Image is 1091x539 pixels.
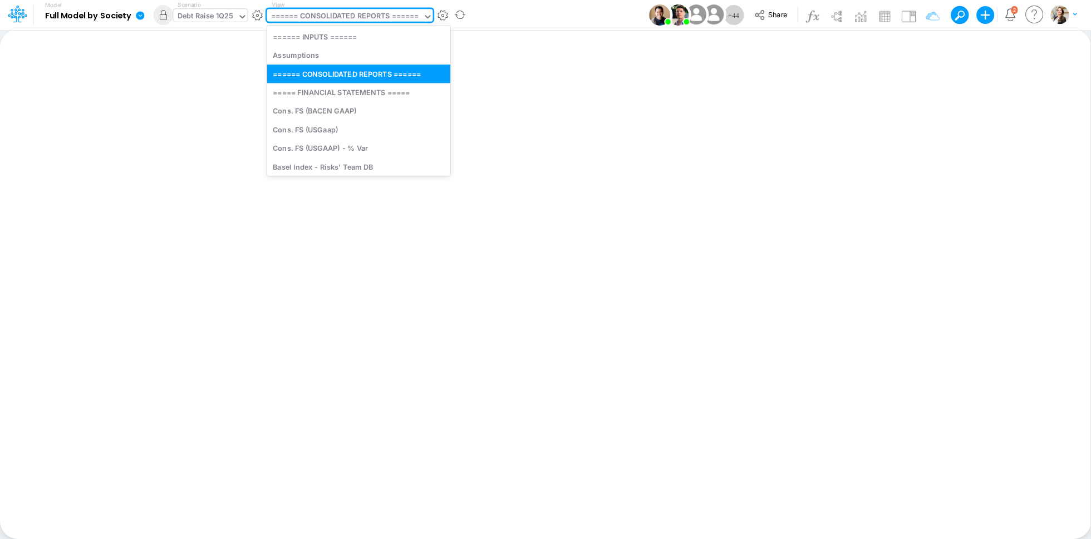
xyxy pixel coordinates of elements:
b: Full Model by Society [45,11,131,21]
label: Scenario [178,1,200,9]
img: User Image Icon [667,4,689,26]
div: ====== CONSOLIDATED REPORTS ====== [267,65,450,83]
span: Share [768,10,787,18]
button: Share [749,7,795,24]
div: Assumptions [267,46,450,65]
img: User Image Icon [684,2,709,27]
div: Basel Index - Risks' Team DB [267,157,450,176]
div: 2 unread items [1013,7,1016,12]
div: ====== CONSOLIDATED REPORTS ====== [271,11,419,23]
label: View [272,1,284,9]
div: Cons. FS (BACEN GAAP) [267,102,450,120]
div: Cons. FS (USGaap) [267,120,450,139]
span: + 44 [728,12,739,19]
div: Cons. FS (USGAAP) - % Var [267,139,450,157]
img: User Image Icon [701,2,726,27]
div: ===== FINANCIAL STATEMENTS ===== [267,83,450,101]
div: ====== INPUTS ====== [267,27,450,46]
a: Notifications [1004,8,1017,21]
label: Model [45,2,62,9]
img: User Image Icon [649,4,670,26]
div: Debt Raise 1Q25 [178,11,234,23]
